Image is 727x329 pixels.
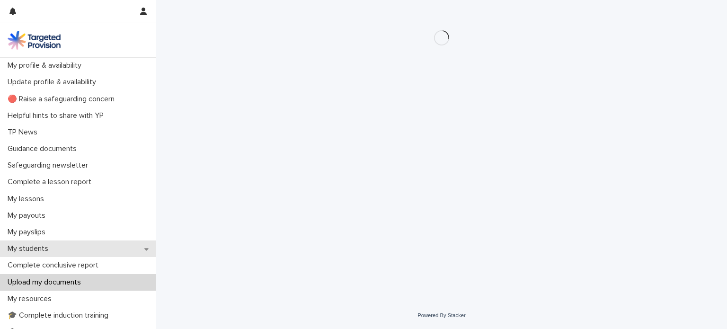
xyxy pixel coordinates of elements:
p: 🎓 Complete induction training [4,311,116,320]
a: Powered By Stacker [417,312,465,318]
p: My resources [4,294,59,303]
p: Helpful hints to share with YP [4,111,111,120]
p: 🔴 Raise a safeguarding concern [4,95,122,104]
p: My students [4,244,56,253]
p: TP News [4,128,45,137]
p: My payslips [4,228,53,237]
p: Complete a lesson report [4,178,99,187]
p: Complete conclusive report [4,261,106,270]
p: Guidance documents [4,144,84,153]
p: Update profile & availability [4,78,104,87]
p: Safeguarding newsletter [4,161,96,170]
p: My lessons [4,195,52,204]
p: My profile & availability [4,61,89,70]
p: Upload my documents [4,278,89,287]
p: My payouts [4,211,53,220]
img: M5nRWzHhSzIhMunXDL62 [8,31,61,50]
